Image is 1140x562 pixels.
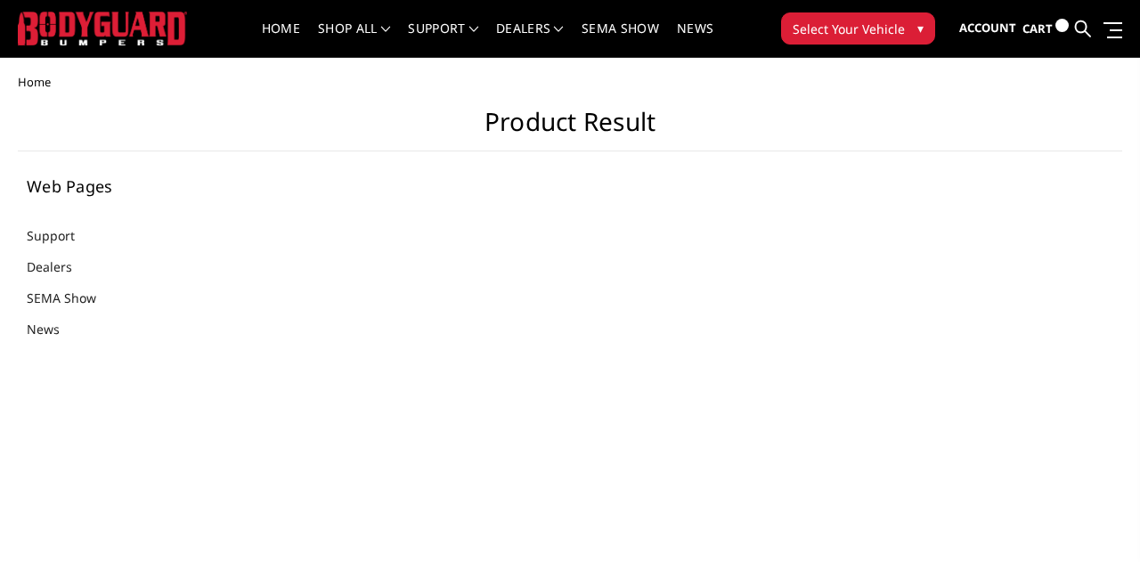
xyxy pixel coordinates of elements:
[959,4,1016,53] a: Account
[18,12,187,45] img: BODYGUARD BUMPERS
[677,22,713,57] a: News
[959,20,1016,36] span: Account
[496,22,564,57] a: Dealers
[18,107,1122,151] h1: Product Result
[27,257,94,276] a: Dealers
[27,178,219,194] h5: Web Pages
[793,20,905,38] span: Select Your Vehicle
[318,22,390,57] a: shop all
[27,320,82,338] a: News
[781,12,935,45] button: Select Your Vehicle
[582,22,659,57] a: SEMA Show
[917,19,924,37] span: ▾
[1022,4,1069,53] a: Cart
[1022,20,1053,37] span: Cart
[262,22,300,57] a: Home
[408,22,478,57] a: Support
[18,74,51,90] span: Home
[27,289,118,307] a: SEMA Show
[27,226,97,245] a: Support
